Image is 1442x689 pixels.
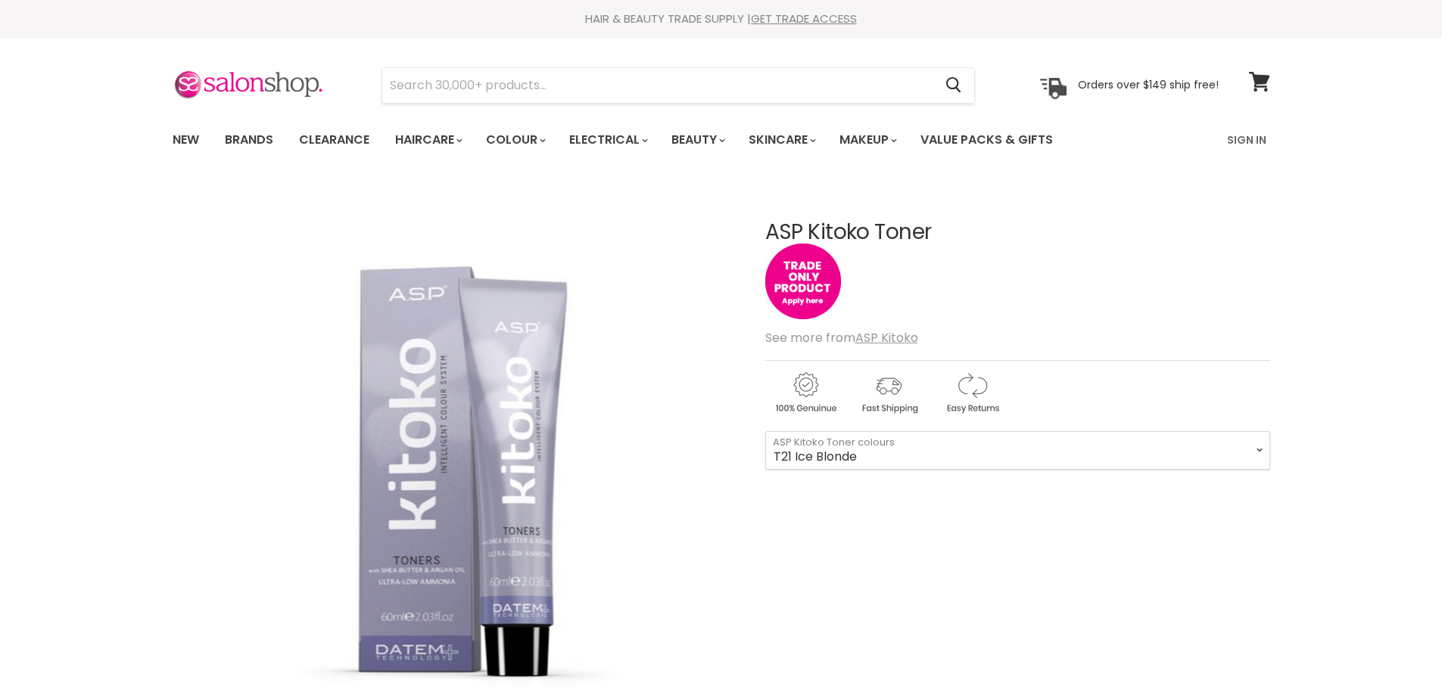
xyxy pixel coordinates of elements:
[751,11,857,26] a: GET TRADE ACCESS
[154,11,1289,26] div: HAIR & BEAUTY TRADE SUPPLY |
[932,370,1012,416] img: returns.gif
[475,124,555,156] a: Colour
[849,370,929,416] img: shipping.gif
[765,244,841,319] img: tradeonly_small.jpg
[382,67,975,104] form: Product
[154,118,1289,162] nav: Main
[384,124,472,156] a: Haircare
[558,124,657,156] a: Electrical
[660,124,734,156] a: Beauty
[855,329,918,346] a: ASP Kitoko
[1218,124,1275,156] a: Sign In
[765,221,1270,244] h1: ASP Kitoko Toner
[288,124,381,156] a: Clearance
[934,68,974,103] button: Search
[161,118,1141,162] ul: Main menu
[765,370,846,416] img: genuine.gif
[213,124,285,156] a: Brands
[765,329,918,346] span: See more from
[161,124,210,156] a: New
[737,124,825,156] a: Skincare
[909,124,1064,156] a: Value Packs & Gifts
[828,124,906,156] a: Makeup
[382,68,934,103] input: Search
[1078,78,1219,92] p: Orders over $149 ship free!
